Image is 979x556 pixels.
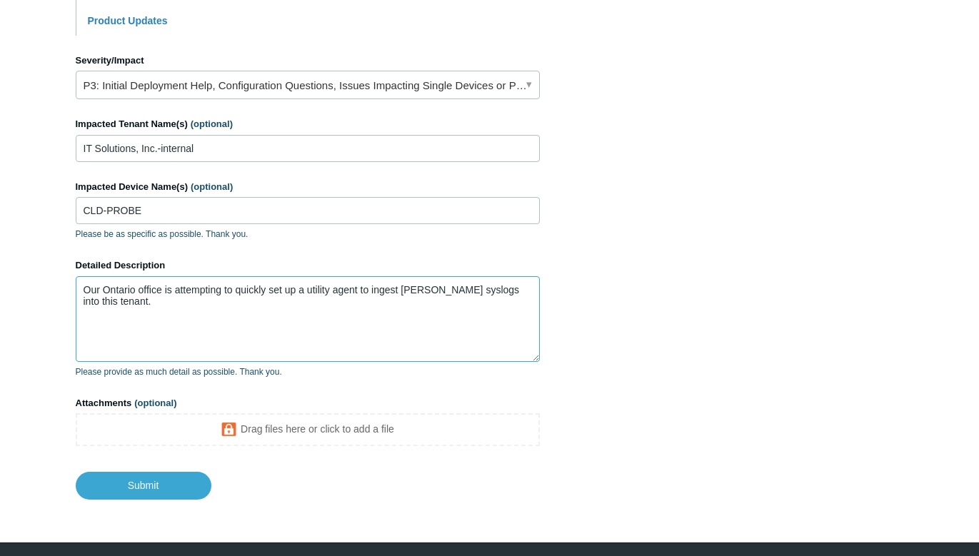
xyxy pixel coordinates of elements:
label: Impacted Tenant Name(s) [76,117,540,131]
span: (optional) [191,118,233,129]
label: Impacted Device Name(s) [76,180,540,194]
input: Submit [76,472,211,499]
p: Please provide as much detail as possible. Thank you. [76,365,540,378]
label: Detailed Description [76,258,540,273]
a: Product Updates [88,15,168,26]
p: Please be as specific as possible. Thank you. [76,228,540,241]
label: Severity/Impact [76,54,540,68]
span: (optional) [134,398,176,408]
span: (optional) [191,181,233,192]
label: Attachments [76,396,540,410]
a: P3: Initial Deployment Help, Configuration Questions, Issues Impacting Single Devices or Past Out... [76,71,540,99]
